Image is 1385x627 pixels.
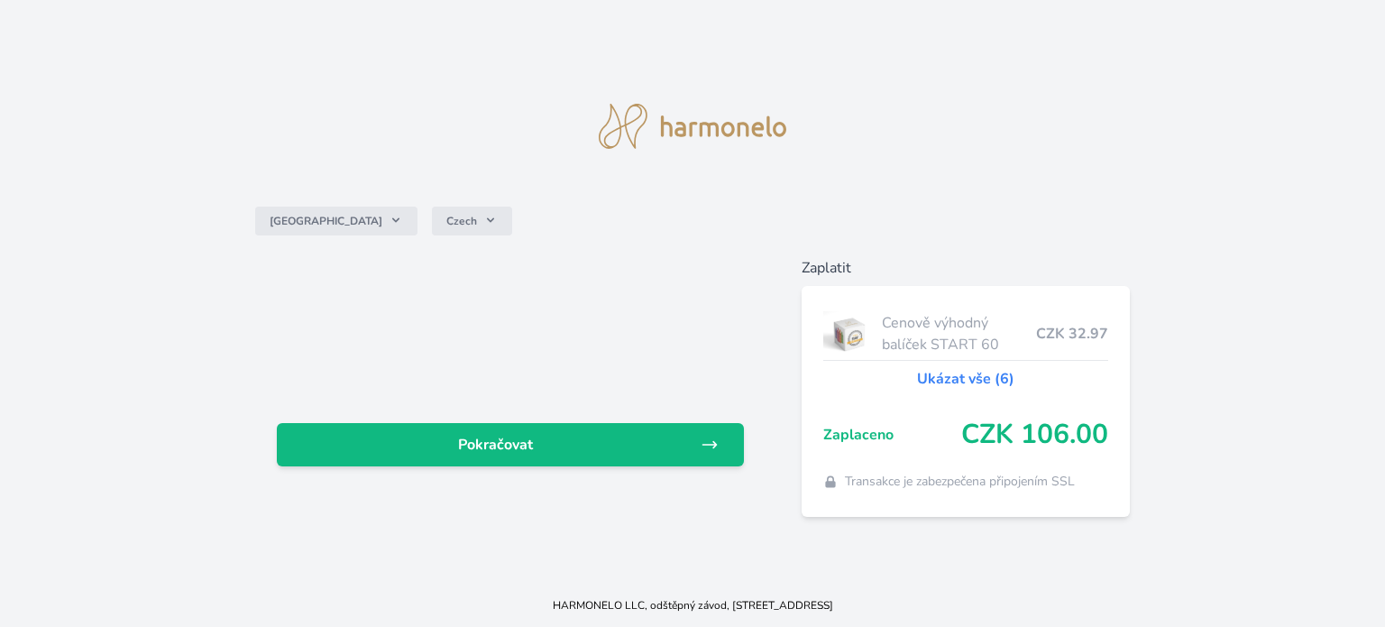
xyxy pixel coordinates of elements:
[802,257,1130,279] h6: Zaplatit
[277,423,744,466] a: Pokračovat
[961,419,1108,451] span: CZK 106.00
[845,473,1075,491] span: Transakce je zabezpečena připojením SSL
[823,424,961,446] span: Zaplaceno
[599,104,786,149] img: logo.svg
[255,207,417,235] button: [GEOGRAPHIC_DATA]
[1036,323,1108,345] span: CZK 32.97
[446,214,477,228] span: Czech
[270,214,382,228] span: [GEOGRAPHIC_DATA]
[823,311,875,356] img: start.jpg
[917,368,1014,390] a: Ukázat vše (6)
[882,312,1036,355] span: Cenově výhodný balíček START 60
[291,434,701,456] span: Pokračovat
[432,207,512,235] button: Czech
